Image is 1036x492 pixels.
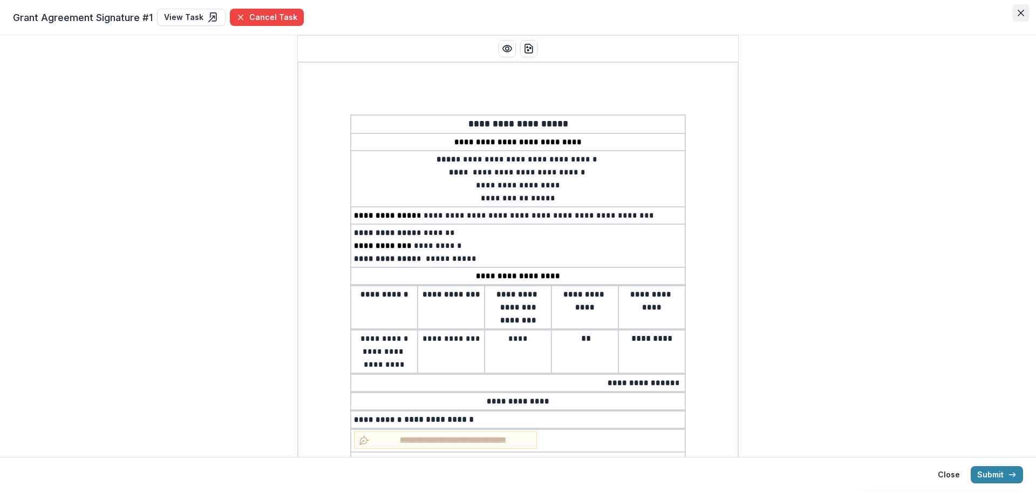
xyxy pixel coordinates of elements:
[931,466,966,483] button: Close
[520,40,537,57] button: download-word
[1012,4,1030,22] button: Close
[157,9,226,26] a: View Task
[499,40,516,57] button: Preview preview-doc.pdf
[230,9,304,26] button: Cancel Task
[13,10,153,25] span: Grant Agreement Signature #1
[971,466,1023,483] button: Submit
